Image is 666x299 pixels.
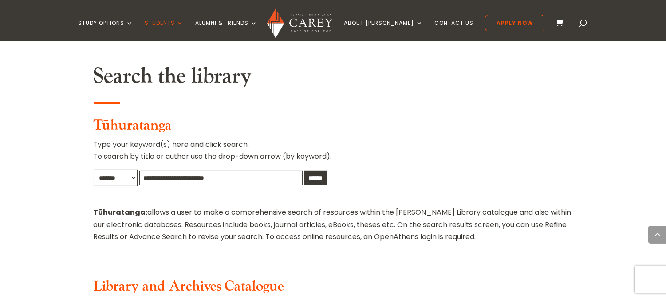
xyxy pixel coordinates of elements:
img: Carey Baptist College [267,8,332,38]
a: Contact Us [434,20,473,41]
strong: Tūhuratanga: [94,207,148,217]
a: About [PERSON_NAME] [344,20,423,41]
a: Study Options [78,20,133,41]
h2: Search the library [94,63,573,94]
a: Apply Now [485,15,544,31]
a: Students [145,20,184,41]
p: allows a user to make a comprehensive search of resources within the [PERSON_NAME] Library catalo... [94,206,573,243]
p: Type your keyword(s) here and click search. To search by title or author use the drop-down arrow ... [94,138,573,169]
a: Alumni & Friends [195,20,257,41]
h3: Tūhuratanga [94,117,573,138]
